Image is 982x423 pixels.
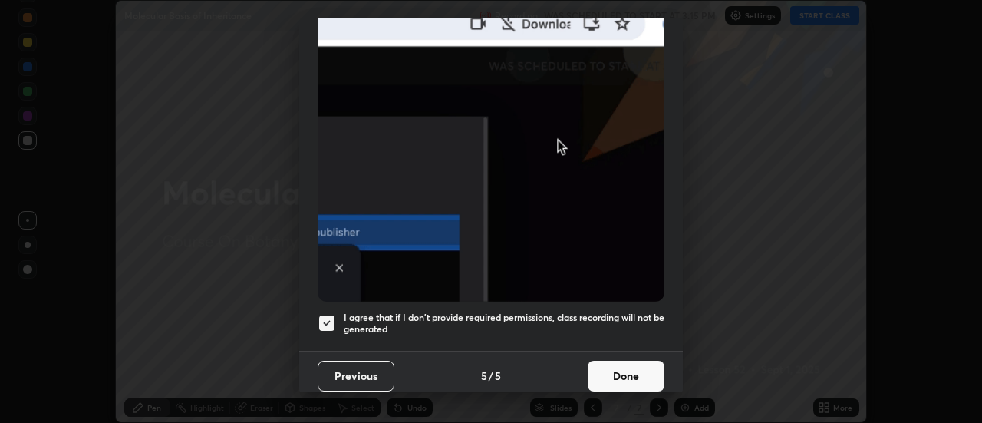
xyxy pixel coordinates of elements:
[588,361,664,392] button: Done
[481,368,487,384] h4: 5
[489,368,493,384] h4: /
[495,368,501,384] h4: 5
[344,312,664,335] h5: I agree that if I don't provide required permissions, class recording will not be generated
[318,361,394,392] button: Previous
